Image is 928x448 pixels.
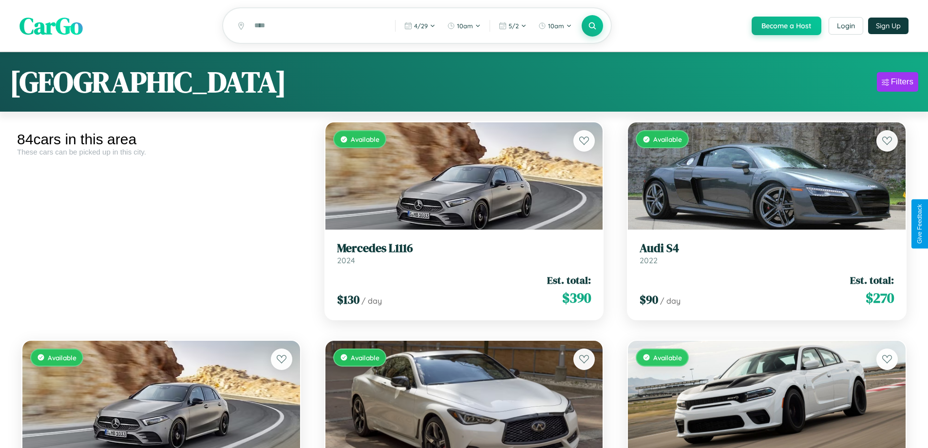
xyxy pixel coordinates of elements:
span: 2022 [640,255,658,265]
span: 5 / 2 [509,22,519,30]
button: 10am [533,18,577,34]
span: Available [653,353,682,362]
span: Est. total: [547,273,591,287]
span: 4 / 29 [414,22,428,30]
h1: [GEOGRAPHIC_DATA] [10,62,286,102]
button: 10am [442,18,486,34]
span: / day [361,296,382,306]
h3: Audi S4 [640,241,894,255]
button: Become a Host [752,17,821,35]
span: 10am [548,22,564,30]
span: Available [351,135,379,143]
span: $ 90 [640,292,658,308]
h3: Mercedes L1116 [337,241,591,255]
a: Audi S42022 [640,241,894,265]
a: Mercedes L11162024 [337,241,591,265]
span: / day [660,296,681,306]
button: Login [829,17,863,35]
button: 4/29 [399,18,440,34]
span: 10am [457,22,473,30]
button: Sign Up [868,18,909,34]
div: Filters [891,77,913,87]
span: Available [48,353,76,362]
span: Available [653,135,682,143]
span: Available [351,353,379,362]
span: $ 270 [866,288,894,308]
div: Give Feedback [916,204,923,244]
span: $ 130 [337,292,360,308]
button: Filters [877,72,918,92]
span: CarGo [19,10,83,42]
span: Est. total: [850,273,894,287]
div: 84 cars in this area [17,131,305,148]
span: $ 390 [562,288,591,308]
button: 5/2 [494,18,531,34]
div: These cars can be picked up in this city. [17,148,305,156]
span: 2024 [337,255,355,265]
